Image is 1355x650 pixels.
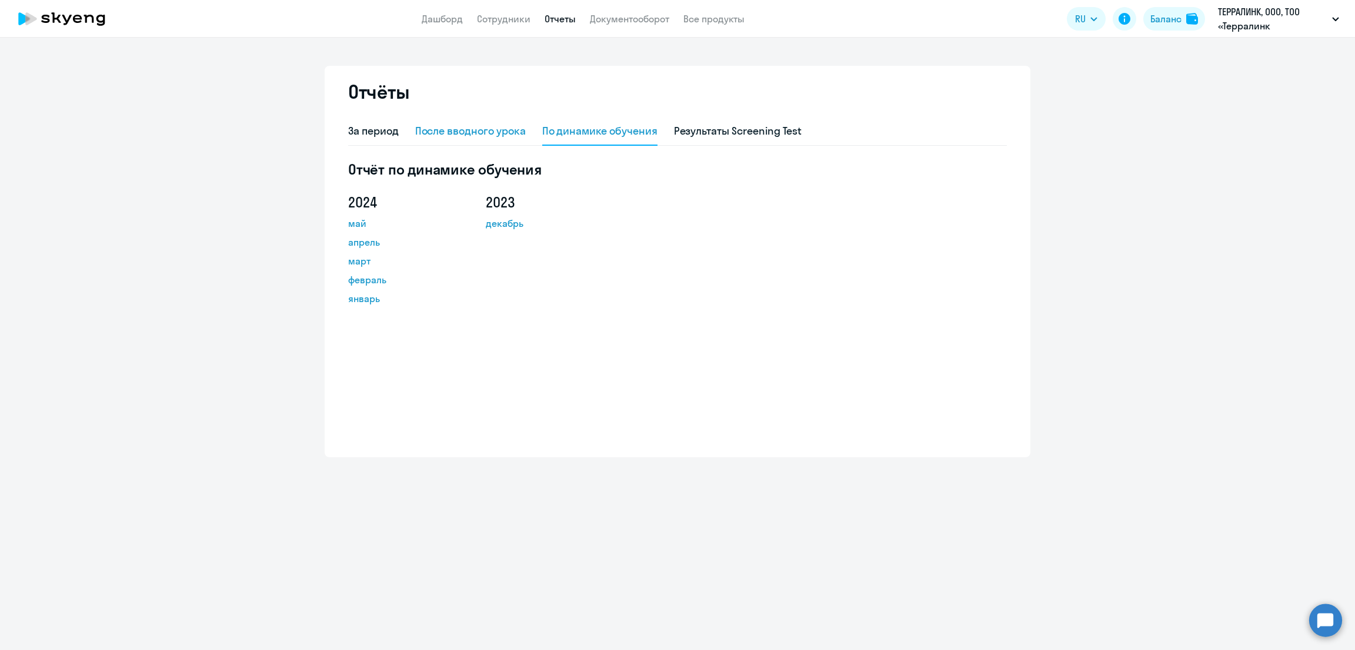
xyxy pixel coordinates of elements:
[415,123,526,139] div: После вводного урока
[348,254,454,268] a: март
[1212,5,1345,33] button: ТЕРРАЛИНК, ООО, ТОО «Терралинк Девелопмент»
[1143,7,1205,31] button: Балансbalance
[348,193,454,212] h5: 2024
[486,193,592,212] h5: 2023
[348,292,454,306] a: январь
[1218,5,1327,33] p: ТЕРРАЛИНК, ООО, ТОО «Терралинк Девелопмент»
[1067,7,1106,31] button: RU
[348,160,1007,179] h5: Отчёт по динамике обучения
[683,13,745,25] a: Все продукты
[1186,13,1198,25] img: balance
[348,235,454,249] a: апрель
[348,80,409,103] h2: Отчёты
[1150,12,1182,26] div: Баланс
[348,216,454,230] a: май
[422,13,463,25] a: Дашборд
[545,13,576,25] a: Отчеты
[590,13,669,25] a: Документооборот
[674,123,802,139] div: Результаты Screening Test
[1075,12,1086,26] span: RU
[348,273,454,287] a: февраль
[477,13,530,25] a: Сотрудники
[348,123,399,139] div: За период
[486,216,592,230] a: декабрь
[542,123,658,139] div: По динамике обучения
